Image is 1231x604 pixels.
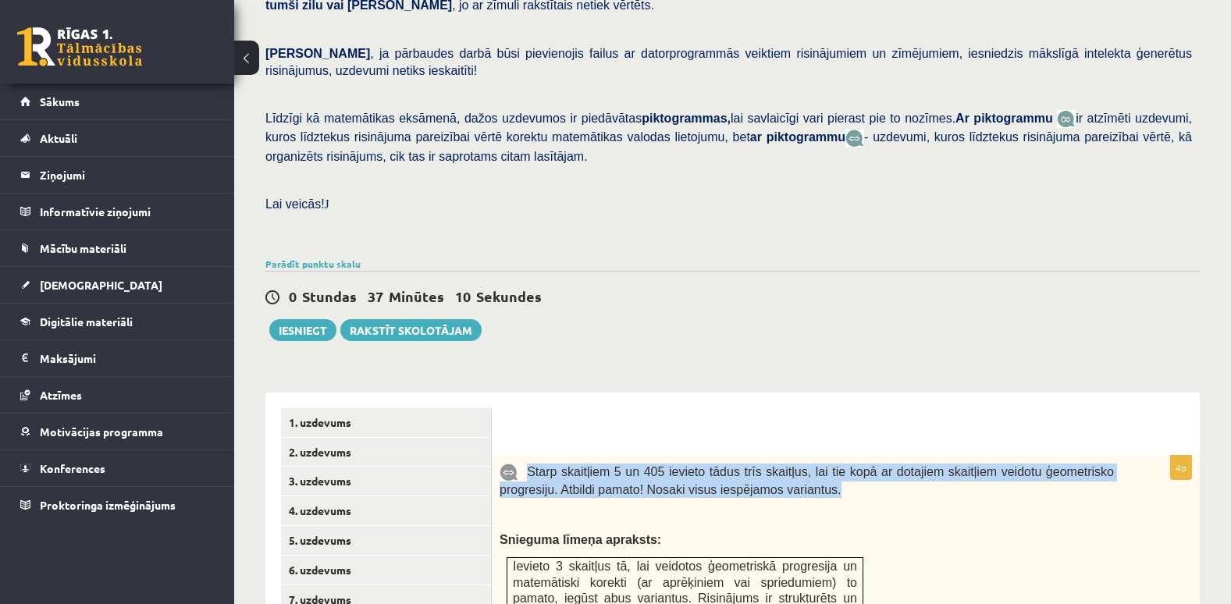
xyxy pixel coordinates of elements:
[20,157,215,193] a: Ziņojumi
[20,414,215,449] a: Motivācijas programma
[289,287,297,305] span: 0
[281,467,491,496] a: 3. uzdevums
[40,498,176,512] span: Proktoringa izmēģinājums
[1057,110,1076,128] img: JfuEzvunn4EvwAAAAASUVORK5CYII=
[20,83,215,119] a: Sākums
[20,267,215,303] a: [DEMOGRAPHIC_DATA]
[20,340,215,376] a: Maksājumi
[265,130,1192,162] span: - uzdevumi, kuros līdztekus risinājuma pareizībai vērtē, kā organizēts risinājums, cik tas ir sap...
[20,377,215,413] a: Atzīmes
[265,197,325,211] span: Lai veicās!
[476,287,542,305] span: Sekundes
[507,430,513,436] img: Balts.png
[20,194,215,229] a: Informatīvie ziņojumi
[281,526,491,555] a: 5. uzdevums
[20,230,215,266] a: Mācību materiāli
[750,130,845,144] b: ar piktogrammu
[265,47,370,60] span: [PERSON_NAME]
[40,340,215,376] legend: Maksājumi
[16,16,675,32] body: Rich Text Editor, wiswyg-editor-user-answer-47024749678040
[265,258,361,270] a: Parādīt punktu skalu
[40,157,215,193] legend: Ziņojumi
[40,131,77,145] span: Aktuāli
[845,130,864,147] img: wKvN42sLe3LLwAAAABJRU5ErkJggg==
[265,112,1057,125] span: Līdzīgi kā matemātikas eksāmenā, dažos uzdevumos ir piedāvātas lai savlaicīgi vari pierast pie to...
[389,287,444,305] span: Minūtes
[40,94,80,108] span: Sākums
[40,461,105,475] span: Konferences
[281,438,491,467] a: 2. uzdevums
[20,304,215,339] a: Digitālie materiāli
[500,465,1114,496] span: Starp skaitļiem 5 un 405 ievieto tādus trīs skaitļus, lai tie kopā ar dotajiem skaitļiem veidotu ...
[340,319,482,341] a: Rakstīt skolotājam
[500,464,518,481] img: 9k=
[281,556,491,584] a: 6. uzdevums
[325,197,329,211] span: J
[455,287,471,305] span: 10
[40,278,162,292] span: [DEMOGRAPHIC_DATA]
[40,194,215,229] legend: Informatīvie ziņojumi
[368,287,383,305] span: 37
[20,487,215,523] a: Proktoringa izmēģinājums
[20,120,215,156] a: Aktuāli
[40,425,163,439] span: Motivācijas programma
[302,287,357,305] span: Stundas
[40,241,126,255] span: Mācību materiāli
[40,314,133,329] span: Digitālie materiāli
[642,112,731,125] b: piktogrammas,
[20,450,215,486] a: Konferences
[40,388,82,402] span: Atzīmes
[269,319,336,341] button: Iesniegt
[17,27,142,66] a: Rīgas 1. Tālmācības vidusskola
[1170,455,1192,480] p: 4p
[500,533,661,546] span: Snieguma līmeņa apraksts:
[281,496,491,525] a: 4. uzdevums
[955,112,1053,125] b: Ar piktogrammu
[265,47,1192,77] span: , ja pārbaudes darbā būsi pievienojis failus ar datorprogrammās veiktiem risinājumiem un zīmējumi...
[281,408,491,437] a: 1. uzdevums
